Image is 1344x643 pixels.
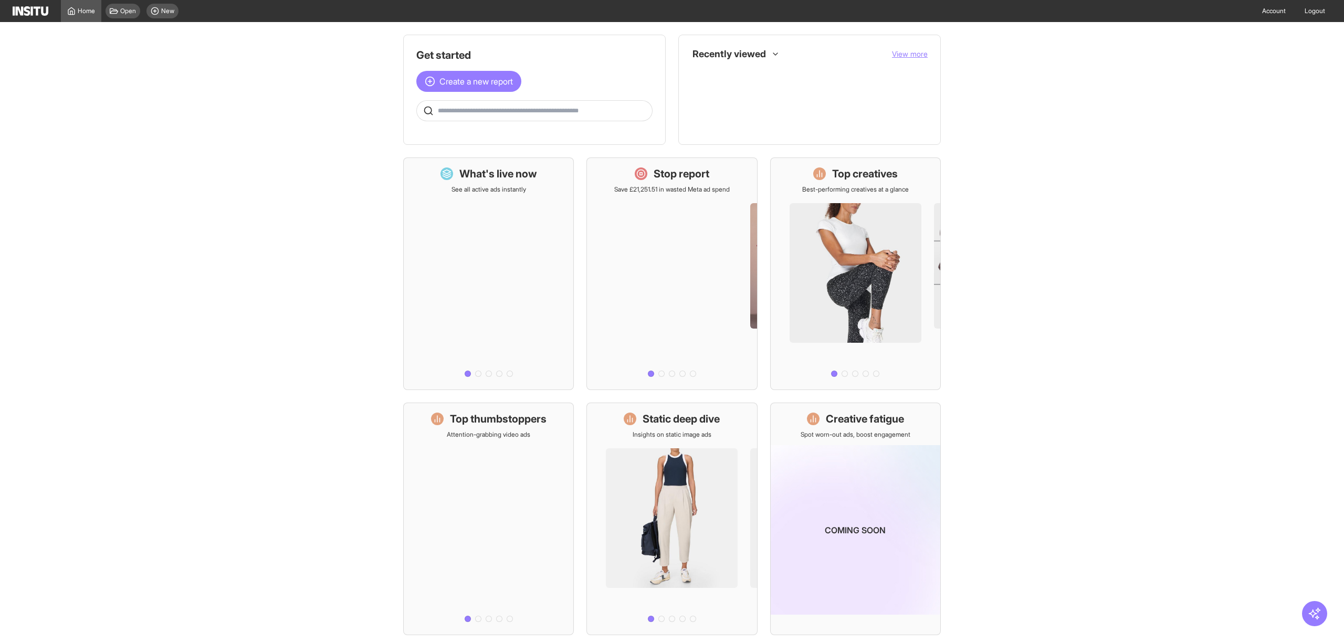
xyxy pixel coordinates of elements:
h1: Top thumbstoppers [450,412,547,426]
span: Create a new report [439,75,513,88]
p: Best-performing creatives at a glance [802,185,909,194]
img: Logo [13,6,48,16]
h1: Stop report [654,166,709,181]
span: Open [120,7,136,15]
p: Attention-grabbing video ads [447,430,530,439]
span: View more [892,49,928,58]
h1: Top creatives [832,166,898,181]
p: Insights on static image ads [633,430,711,439]
span: Home [78,7,95,15]
p: Save £21,251.51 in wasted Meta ad spend [614,185,730,194]
a: Static deep diveInsights on static image ads [586,403,757,635]
button: Create a new report [416,71,521,92]
a: What's live nowSee all active ads instantly [403,157,574,390]
a: Top thumbstoppersAttention-grabbing video ads [403,403,574,635]
a: Top creativesBest-performing creatives at a glance [770,157,941,390]
button: View more [892,49,928,59]
h1: Static deep dive [643,412,720,426]
a: Stop reportSave £21,251.51 in wasted Meta ad spend [586,157,757,390]
p: See all active ads instantly [451,185,526,194]
h1: Get started [416,48,653,62]
h1: What's live now [459,166,537,181]
span: New [161,7,174,15]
